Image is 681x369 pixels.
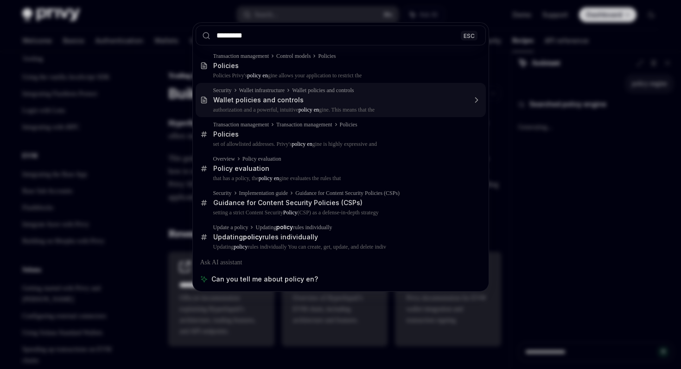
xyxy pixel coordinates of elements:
[259,175,279,181] b: policy en
[213,155,235,163] div: Overview
[295,189,400,197] div: Guidance for Content Security Policies (CSPs)
[213,52,269,60] div: Transaction management
[255,224,332,231] div: Updating rules individually
[242,155,281,163] div: Policy evaluation
[239,87,285,94] div: Wallet infrastructure
[243,233,262,241] b: policy
[276,224,293,231] b: policy
[213,130,239,138] div: Policies
[213,209,466,216] p: setting a strict Content Security (CSP) as a defense-in-depth strategy
[213,224,248,231] div: Update a policy
[340,121,357,128] div: Policies
[213,175,466,182] p: that has a policy, the gine evaluates the rules that
[247,72,267,79] b: policy en
[292,141,312,147] b: policy en
[213,140,466,148] p: set of allowlisted addresses. Privy's gine is highly expressive and
[213,72,466,79] p: Policies Privy's gine allows your application to restrict the
[213,243,466,250] p: Updating rules individually You can create, get, update, and delete indiv
[276,121,332,128] div: Transaction management
[234,244,248,250] b: policy
[318,52,336,60] div: Policies
[213,199,363,207] div: Guidance for Content Security Policies (CSPs)
[213,96,304,104] div: Wallet policies and controls
[283,209,298,216] b: Policy
[213,87,232,94] div: Security
[239,189,288,197] div: Implementation guide
[213,121,269,128] div: Transaction management
[213,189,232,197] div: Security
[196,254,486,271] div: Ask AI assistant
[461,31,477,40] div: ESC
[292,87,354,94] div: Wallet policies and controls
[213,62,239,70] div: Policies
[299,106,319,113] b: policy en
[213,106,466,113] p: authorization and a powerful, intuitive gine. This means that the
[276,52,311,60] div: Control models
[213,233,318,241] div: Updating rules individually
[211,275,318,284] span: Can you tell me about policy en?
[213,164,269,173] div: Policy evaluation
